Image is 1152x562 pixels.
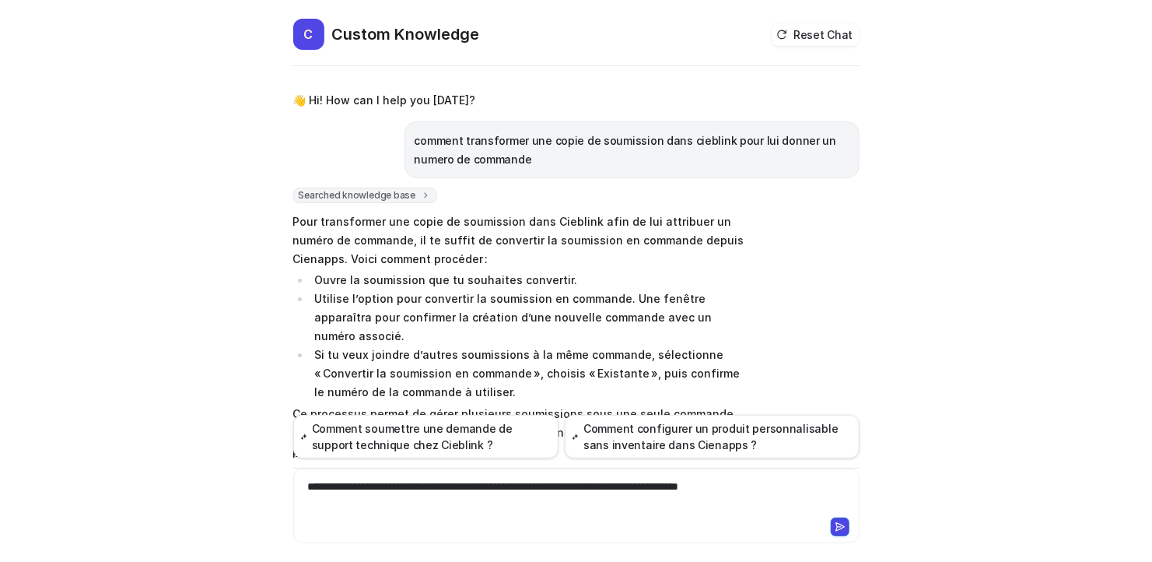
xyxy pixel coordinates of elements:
p: 👋 Hi! How can I help you [DATE]? [293,91,476,110]
p: Pour transformer une copie de soumission dans Cieblink afin de lui attribuer un numéro de command... [293,213,748,269]
li: Utilise l’option pour convertir la soumission en commande. Une fenêtre apparaîtra pour confirmer ... [310,290,748,346]
button: Comment soumettre une demande de support technique chez Cieblink ? [293,415,558,458]
h2: Custom Knowledge [332,23,480,45]
button: Reset Chat [772,23,859,46]
li: Ouvre la soumission que tu souhaites convertir. [310,271,748,290]
p: comment transformer une copie de soumission dans cieblink pour lui donner un numero de commande [415,132,849,169]
p: Ce processus permet de gérer plusieurs soumissions sous une seule commande avec un numéro unique.... [293,405,748,461]
button: Comment configurer un produit personnalisable sans inventaire dans Cienapps ? [565,415,860,458]
span: Searched knowledge base [293,188,437,203]
span: C [293,19,324,50]
li: Si tu veux joindre d’autres soumissions à la même commande, sélectionne « Convertir la soumission... [310,346,748,402]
